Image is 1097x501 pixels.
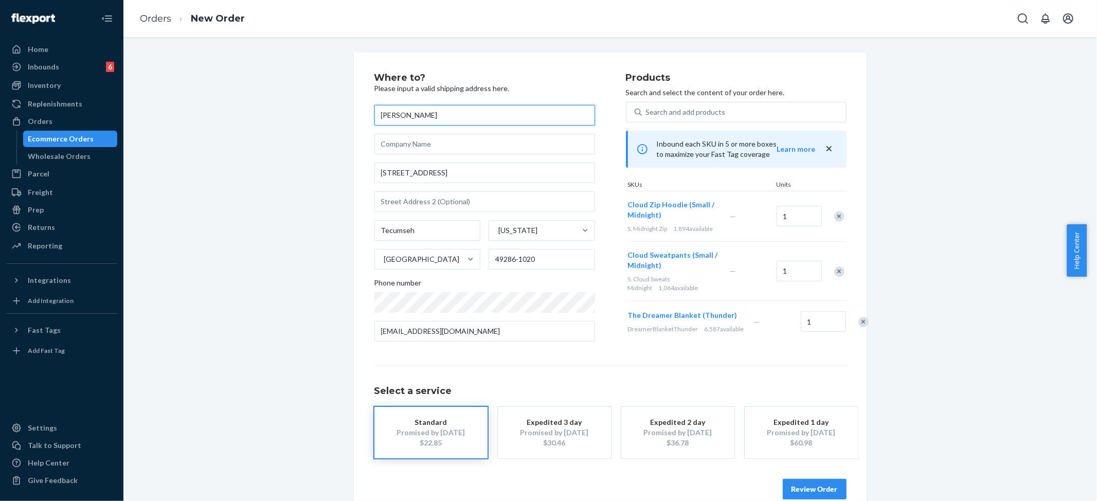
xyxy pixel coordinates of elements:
span: 1,894 available [674,225,713,232]
a: New Order [191,13,245,24]
a: Help Center [6,455,117,471]
span: S. Cloud Sweats Midnight [628,275,671,292]
input: Email (Only Required for International) [374,321,595,342]
div: Reporting [28,241,62,251]
div: Standard [390,417,472,427]
div: Units [775,180,821,191]
button: Open account menu [1058,8,1078,29]
h2: Products [626,73,847,83]
button: The Dreamer Blanket (Thunder) [628,310,738,320]
a: Inbounds6 [6,59,117,75]
div: Promised by [DATE] [390,427,472,438]
input: Quantity [777,261,822,281]
input: First & Last Name [374,105,595,126]
a: Add Integration [6,293,117,309]
div: Talk to Support [28,440,81,451]
div: Remove Item [834,211,844,222]
button: Cloud Sweatpants (Small / Midnight) [628,250,718,271]
a: Orders [6,113,117,130]
div: Search and add products [646,107,726,117]
a: Orders [140,13,171,24]
input: [US_STATE] [497,225,498,236]
div: 6 [106,62,114,72]
div: Add Fast Tag [28,346,65,355]
div: Prep [28,205,44,215]
div: $22.85 [390,438,472,448]
div: Remove Item [834,266,844,277]
a: Replenishments [6,96,117,112]
div: Integrations [28,275,71,285]
div: Parcel [28,169,49,179]
div: Expedited 1 day [760,417,842,427]
div: Inventory [28,80,61,91]
button: Fast Tags [6,322,117,338]
button: Cloud Zip Hoodie (Small / Midnight) [628,200,718,220]
a: Ecommerce Orders [23,131,118,147]
p: Search and select the content of your order here. [626,87,847,98]
p: Please input a valid shipping address here. [374,83,595,94]
a: Add Fast Tag [6,343,117,359]
input: ZIP Code [489,249,595,270]
div: Orders [28,116,52,127]
span: — [730,212,736,221]
div: Promised by [DATE] [760,427,842,438]
div: Give Feedback [28,475,78,486]
div: Promised by [DATE] [513,427,596,438]
span: DreamerBlanketThunder [628,325,698,333]
button: Give Feedback [6,472,117,489]
button: Close Navigation [97,8,117,29]
div: Wholesale Orders [28,151,91,162]
span: — [754,317,761,326]
a: Reporting [6,238,117,254]
div: Add Integration [28,296,74,305]
a: Wholesale Orders [23,148,118,165]
button: Review Order [783,479,847,499]
div: Expedited 3 day [513,417,596,427]
div: [GEOGRAPHIC_DATA] [384,254,460,264]
span: Cloud Sweatpants (Small / Midnight) [628,251,718,270]
input: Quantity [777,206,822,226]
div: Settings [28,423,57,433]
a: Freight [6,184,117,201]
span: Phone number [374,278,422,292]
div: $30.46 [513,438,596,448]
a: Inventory [6,77,117,94]
button: Expedited 2 dayPromised by [DATE]$36.78 [621,407,734,458]
span: Cloud Zip Hoodie (Small / Midnight) [628,200,715,219]
button: Open notifications [1035,8,1056,29]
input: Quantity [801,311,846,332]
div: Help Center [28,458,69,468]
input: City [374,220,481,241]
span: S. Midnight Zip [628,225,668,232]
div: Remove Item [858,317,869,327]
span: — [730,266,736,275]
span: 1,064 available [659,284,698,292]
input: Company Name [374,134,595,154]
a: Prep [6,202,117,218]
input: [GEOGRAPHIC_DATA] [383,254,384,264]
a: Settings [6,420,117,436]
div: Promised by [DATE] [637,427,719,438]
a: Returns [6,219,117,236]
button: close [824,144,834,154]
button: Integrations [6,272,117,289]
div: Home [28,44,48,55]
ol: breadcrumbs [132,4,253,34]
button: Help Center [1067,224,1087,277]
div: Replenishments [28,99,82,109]
button: Open Search Box [1013,8,1033,29]
div: Freight [28,187,53,198]
div: $60.98 [760,438,842,448]
div: Inbound each SKU in 5 or more boxes to maximize your Fast Tag coverage [626,131,847,168]
h1: Select a service [374,386,847,397]
img: Flexport logo [11,13,55,24]
button: Learn more [777,144,816,154]
div: SKUs [626,180,775,191]
div: $36.78 [637,438,719,448]
h2: Where to? [374,73,595,83]
a: Home [6,41,117,58]
a: Talk to Support [6,437,117,454]
div: Inbounds [28,62,59,72]
div: Ecommerce Orders [28,134,94,144]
